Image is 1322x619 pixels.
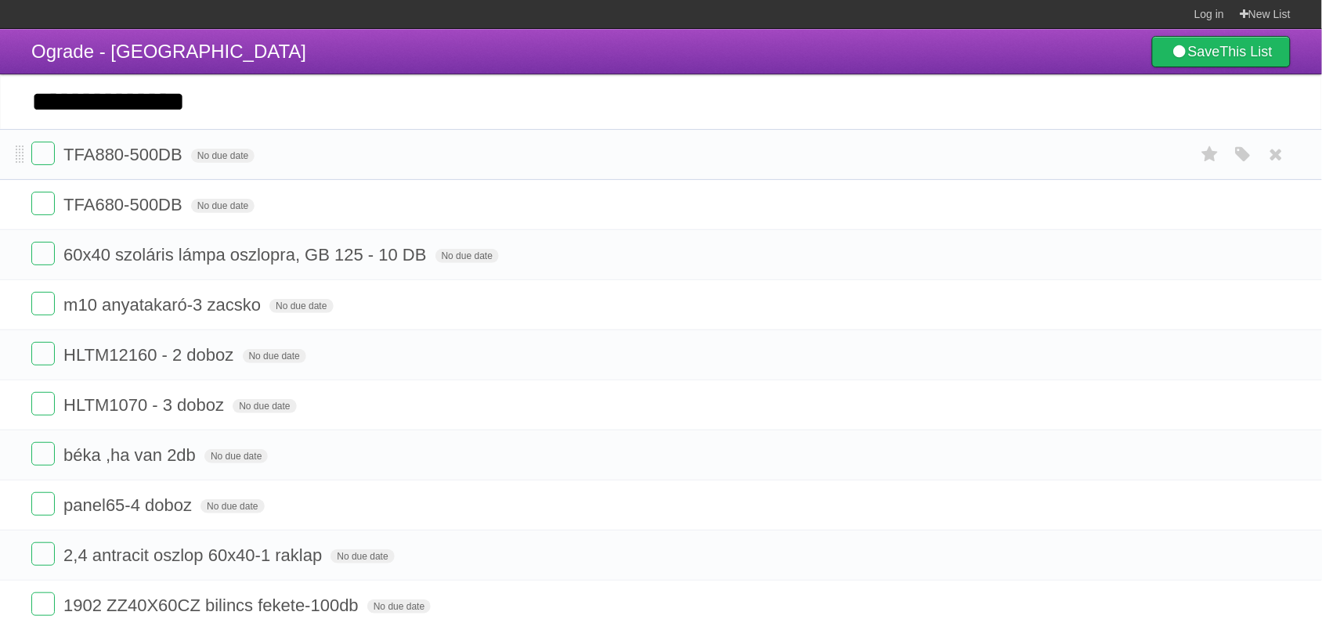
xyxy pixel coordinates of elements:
label: Done [31,442,55,466]
label: Done [31,192,55,215]
span: 1902 ZZ40X60CZ bilincs fekete-100db [63,596,363,615]
span: 60x40 szoláris lámpa oszlopra, GB 125 - 10 DB [63,245,430,265]
span: panel65-4 doboz [63,495,196,515]
span: Ograde - [GEOGRAPHIC_DATA] [31,41,306,62]
label: Done [31,142,55,165]
span: No due date [191,149,255,163]
label: Done [31,292,55,315]
a: SaveThis List [1152,36,1291,67]
span: No due date [367,599,431,614]
span: No due date [191,199,255,213]
span: No due date [330,549,394,563]
span: No due date [204,449,268,463]
label: Done [31,542,55,566]
span: No due date [233,399,296,413]
label: Done [31,392,55,416]
label: Done [31,592,55,616]
span: 2,4 antracit oszlop 60x40-1 raklap [63,545,326,565]
span: HLTM12160 - 2 doboz [63,345,237,365]
label: Done [31,492,55,516]
span: béka ,ha van 2db [63,445,200,465]
label: Done [31,342,55,365]
span: TFA680-500DB [63,195,186,214]
span: No due date [435,249,499,263]
label: Done [31,242,55,265]
span: HLTM1070 - 3 doboz [63,395,228,415]
label: Star task [1195,142,1225,167]
span: No due date [243,349,306,363]
span: No due date [200,499,264,513]
span: TFA880-500DB [63,145,186,164]
span: No due date [269,299,333,313]
span: m10 anyatakaró-3 zacsko [63,295,265,315]
b: This List [1220,44,1273,59]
